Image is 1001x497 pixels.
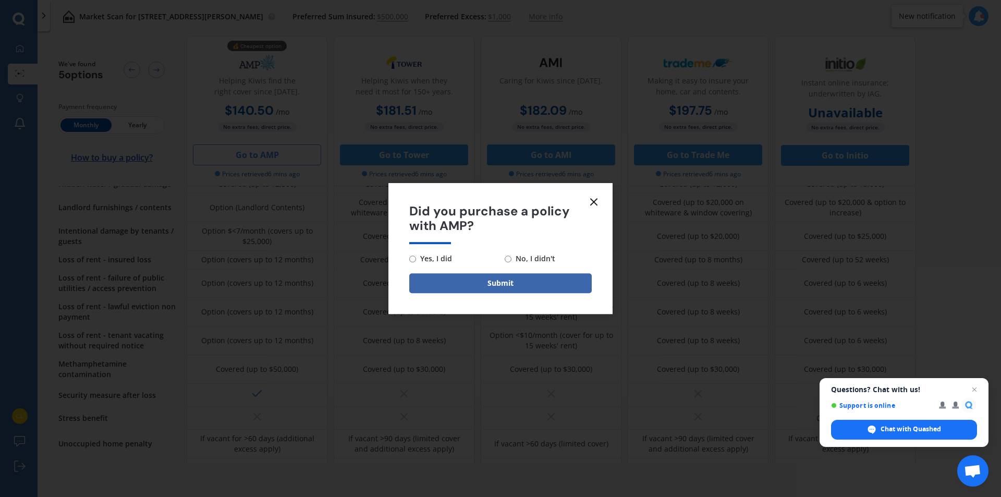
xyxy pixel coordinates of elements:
span: Support is online [831,402,932,409]
input: No, I didn't [505,256,511,262]
span: No, I didn't [511,252,555,265]
div: Chat with Quashed [831,420,977,440]
span: Did you purchase a policy with AMP? [409,204,592,234]
span: Chat with Quashed [881,425,941,434]
input: Yes, I did [409,256,416,262]
span: Close chat [968,383,981,396]
button: Submit [409,273,592,293]
span: Yes, I did [416,252,452,265]
span: Questions? Chat with us! [831,385,977,394]
div: Open chat [957,455,988,487]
